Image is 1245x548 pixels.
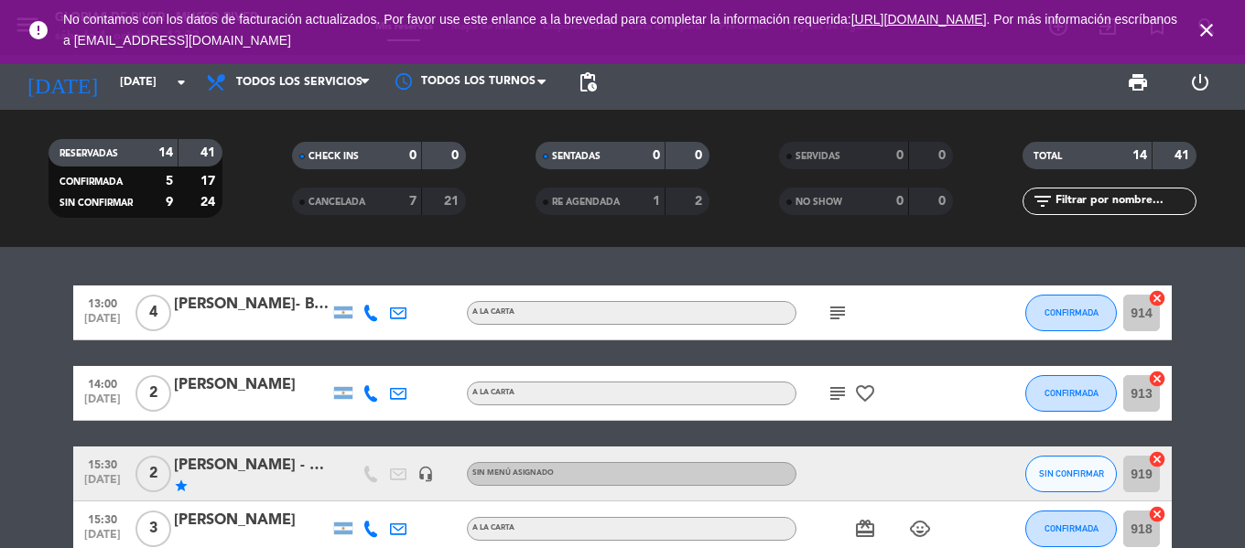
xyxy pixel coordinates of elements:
[695,195,706,208] strong: 2
[472,524,514,532] span: A LA CARTA
[1148,289,1166,307] i: cancel
[896,195,904,208] strong: 0
[1189,71,1211,93] i: power_settings_new
[135,510,171,547] span: 3
[854,382,876,404] i: favorite_border
[1148,505,1166,523] i: cancel
[60,199,133,208] span: SIN CONFIRMAR
[135,375,171,412] span: 2
[695,149,706,162] strong: 0
[63,12,1177,48] span: No contamos con los datos de facturación actualizados. Por favor use este enlance a la brevedad p...
[135,295,171,331] span: 4
[653,195,660,208] strong: 1
[80,508,125,529] span: 15:30
[200,175,219,188] strong: 17
[1025,510,1117,547] button: CONFIRMADA
[796,198,842,207] span: NO SHOW
[174,293,330,317] div: [PERSON_NAME]- BIGBOX
[909,518,931,540] i: child_care
[653,149,660,162] strong: 0
[309,152,359,161] span: CHECK INS
[80,313,125,334] span: [DATE]
[938,195,949,208] strong: 0
[1045,307,1099,317] span: CONFIRMADA
[577,71,599,93] span: pending_actions
[174,454,330,478] div: [PERSON_NAME] - BIGBOX
[1169,55,1231,110] div: LOG OUT
[1148,450,1166,468] i: cancel
[1045,388,1099,398] span: CONFIRMADA
[444,195,462,208] strong: 21
[158,146,173,159] strong: 14
[309,198,365,207] span: CANCELADA
[854,518,876,540] i: card_giftcard
[166,196,173,209] strong: 9
[1127,71,1149,93] span: print
[552,198,620,207] span: RE AGENDADA
[200,146,219,159] strong: 41
[174,373,330,397] div: [PERSON_NAME]
[1196,19,1218,41] i: close
[14,62,111,102] i: [DATE]
[851,12,987,27] a: [URL][DOMAIN_NAME]
[174,509,330,532] div: [PERSON_NAME]
[1054,191,1196,211] input: Filtrar por nombre...
[409,195,417,208] strong: 7
[1045,523,1099,533] span: CONFIRMADA
[60,177,123,187] span: CONFIRMADA
[896,149,904,162] strong: 0
[827,382,849,404] i: subject
[1025,456,1117,492] button: SIN CONFIRMAR
[200,196,219,209] strong: 24
[1148,370,1166,388] i: cancel
[27,19,49,41] i: error
[170,71,192,93] i: arrow_drop_down
[552,152,601,161] span: SENTADAS
[80,453,125,474] span: 15:30
[60,149,118,158] span: RESERVADAS
[1039,468,1104,478] span: SIN CONFIRMAR
[80,292,125,313] span: 13:00
[135,456,171,492] span: 2
[472,308,514,316] span: A LA CARTA
[472,389,514,396] span: A LA CARTA
[1034,152,1062,161] span: TOTAL
[1025,375,1117,412] button: CONFIRMADA
[796,152,840,161] span: SERVIDAS
[1032,190,1054,212] i: filter_list
[1025,295,1117,331] button: CONFIRMADA
[409,149,417,162] strong: 0
[417,466,434,482] i: headset_mic
[80,393,125,414] span: [DATE]
[80,474,125,495] span: [DATE]
[166,175,173,188] strong: 5
[451,149,462,162] strong: 0
[827,302,849,324] i: subject
[472,469,554,477] span: Sin menú asignado
[174,478,189,493] i: star
[80,372,125,393] span: 14:00
[1175,149,1193,162] strong: 41
[63,12,1177,48] a: . Por más información escríbanos a [EMAIL_ADDRESS][DOMAIN_NAME]
[1132,149,1147,162] strong: 14
[938,149,949,162] strong: 0
[236,76,363,89] span: Todos los servicios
